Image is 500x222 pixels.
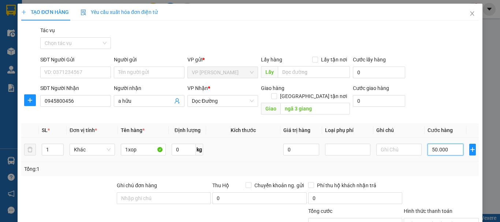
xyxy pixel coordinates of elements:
span: plus [21,10,26,15]
label: Ghi chú đơn hàng [117,183,157,188]
span: user-add [174,98,180,104]
span: Tên hàng [121,127,145,133]
input: Ghi Chú [376,144,422,155]
span: Phí thu hộ khách nhận trả [314,181,379,189]
button: plus [469,144,476,155]
div: Người gửi [114,56,184,64]
div: SĐT Người Gửi [40,56,111,64]
div: VP gửi [187,56,258,64]
span: Dọc Đường [192,95,254,106]
label: Cước lấy hàng [353,57,386,63]
span: Cước hàng [428,127,453,133]
div: Người nhận [114,84,184,92]
input: 0 [283,144,319,155]
button: delete [24,144,36,155]
th: Loại phụ phí [322,123,373,138]
span: Lấy hàng [261,57,282,63]
img: icon [81,10,86,15]
div: SĐT Người Nhận [40,84,111,92]
span: plus [25,97,36,103]
span: Tổng cước [308,208,332,214]
span: Khác [74,144,111,155]
span: TẠO ĐƠN HÀNG [21,9,69,15]
input: Dọc đường [278,66,350,78]
span: VP Ngọc Hồi [192,67,254,78]
span: VP Nhận [187,85,208,91]
span: Giao hàng [261,85,284,91]
input: VD: Bàn, Ghế [121,144,166,155]
th: Ghi chú [373,123,425,138]
input: Cước giao hàng [353,95,405,107]
span: Kích thước [231,127,256,133]
span: Yêu cầu xuất hóa đơn điện tử [81,9,158,15]
button: Close [462,4,482,24]
span: Giá trị hàng [283,127,310,133]
label: Tác vụ [40,27,55,33]
span: kg [196,144,203,155]
span: [GEOGRAPHIC_DATA] tận nơi [277,92,350,100]
input: Dọc đường [280,103,350,114]
label: Cước giao hàng [353,85,389,91]
span: Lấy tận nơi [318,56,350,64]
input: Ghi chú đơn hàng [117,192,211,204]
span: Chuyển khoản ng. gửi [251,181,307,189]
div: Tổng: 1 [24,165,194,173]
span: plus [470,147,475,153]
span: Đơn vị tính [70,127,97,133]
span: Lấy [261,66,278,78]
span: SL [42,127,48,133]
label: Hình thức thanh toán [404,208,452,214]
span: Định lượng [175,127,201,133]
input: Cước lấy hàng [353,67,405,78]
span: Thu Hộ [212,183,229,188]
span: Giao [261,103,280,114]
span: close [469,11,475,16]
button: plus [24,94,36,106]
